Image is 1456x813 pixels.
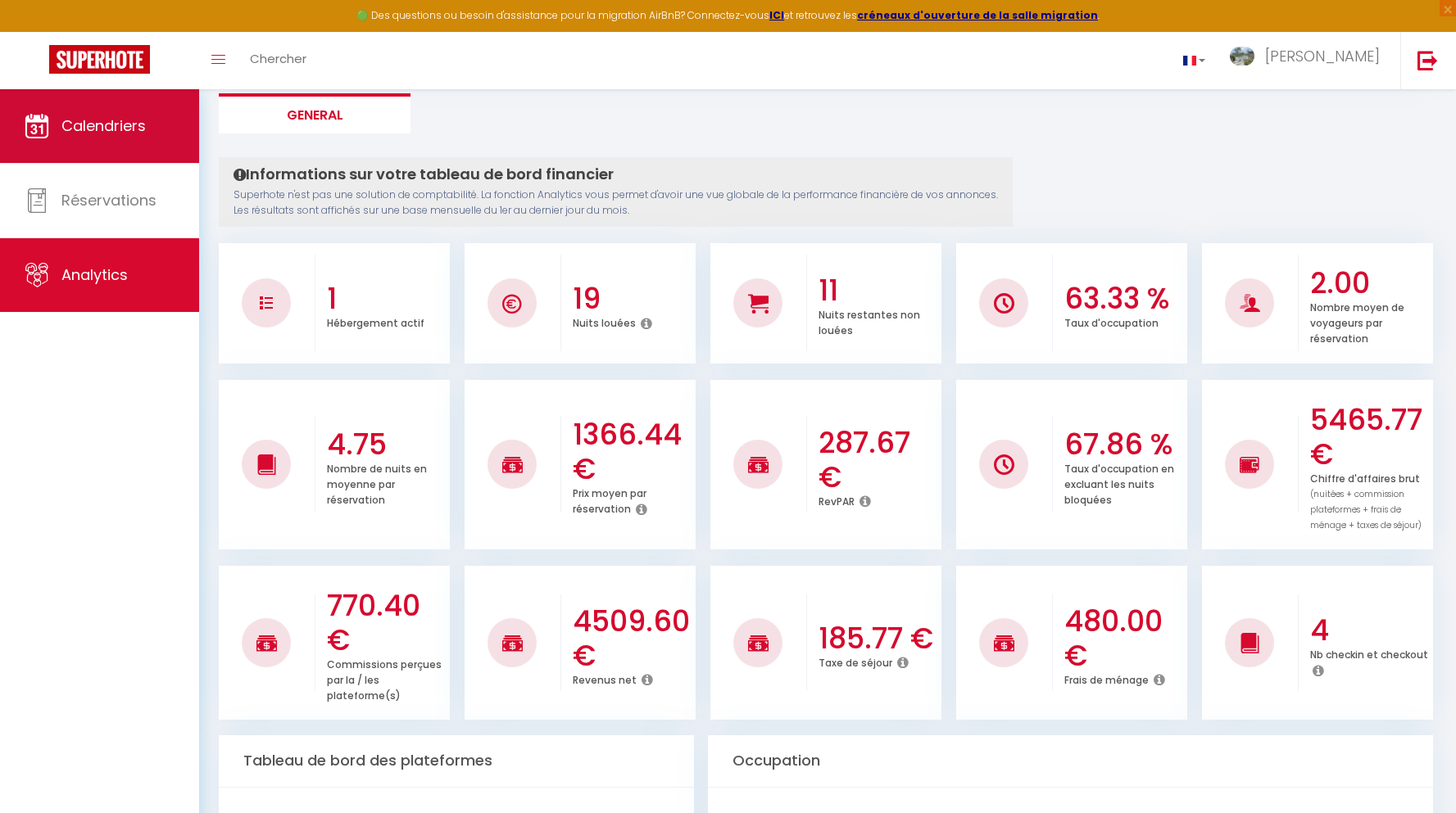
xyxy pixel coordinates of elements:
[819,273,938,308] h3: 11
[219,735,694,787] div: Tableau de bord des plateformes
[819,621,938,656] h3: 185.77 €
[573,282,692,316] h3: 19
[819,426,938,495] h3: 287.67 €
[1310,613,1430,648] h3: 4
[1265,46,1380,66] span: [PERSON_NAME]
[1310,468,1422,532] p: Chiffre d'affaires brut
[250,50,306,67] span: Chercher
[1218,32,1400,89] a: ... [PERSON_NAME]
[1240,454,1260,474] img: NO IMAGE
[573,670,637,687] p: Revenus net
[857,8,1098,22] a: créneaux d'ouverture de la salle migration
[1310,488,1422,531] span: (nuitées + commission plateformes + frais de ménage + taxes de séjour)
[573,313,636,330] p: Nuits louées
[1064,427,1184,462] h3: 67.86 %
[49,45,150,74] img: Super Booking
[573,604,692,673] h3: 4509.60 €
[327,654,442,702] p: Commissions perçues par la / les plateforme(s)
[819,305,920,337] p: Nuits restantes non louées
[994,454,1014,475] img: NO IMAGE
[769,8,784,22] a: ICI
[238,32,319,89] a: Chercher
[1064,458,1174,507] p: Taux d'occupation en excluant les nuits bloquées
[1064,282,1184,316] h3: 63.33 %
[327,589,447,657] h3: 770.40 €
[1310,297,1404,346] p: Nombre moyen de voyageurs par réservation
[13,7,62,56] button: Ouvrir le widget de chat LiveChat
[819,653,892,670] p: Taxe de séjour
[327,427,447,462] h3: 4.75
[1064,670,1149,687] p: Frais de ménage
[61,190,156,210] span: Réservations
[327,458,427,507] p: Nombre de nuits en moyenne par réservation
[573,418,692,486] h3: 1366.44 €
[573,483,646,516] p: Prix moyen par réservation
[1417,50,1438,70] img: logout
[1310,644,1428,662] p: Nb checkin et checkout
[61,115,146,136] span: Calendriers
[234,165,998,183] h4: Informations sur votre tableau de bord financier
[819,491,855,508] p: RevPAR
[61,264,128,285] span: Analytics
[327,313,424,330] p: Hébergement actif
[327,282,447,316] h3: 1
[1064,313,1159,330] p: Taux d'occupation
[1310,266,1430,300] h3: 2.00
[260,296,273,309] img: NO IMAGE
[1310,403,1430,472] h3: 5465.77 €
[708,735,1432,787] div: Occupation
[219,93,410,133] li: General
[1230,47,1254,65] img: ...
[1064,604,1184,673] h3: 480.00 €
[234,187,998,219] p: Superhote n'est pas une solution de comptabilité. La fonction Analytics vous permet d'avoir une v...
